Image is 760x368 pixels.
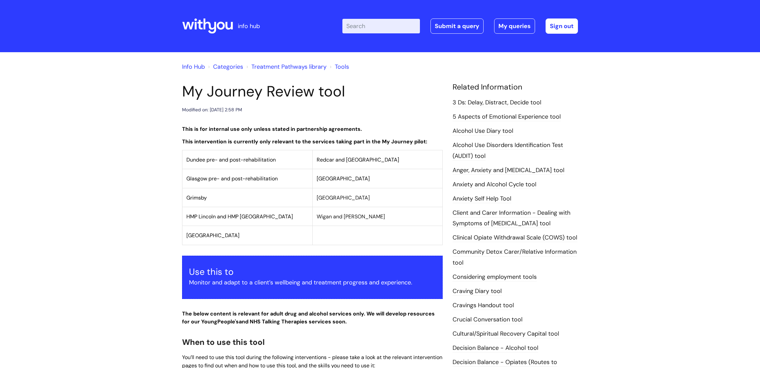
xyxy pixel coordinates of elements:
a: Tools [335,63,349,71]
a: Anxiety Self Help Tool [453,195,511,203]
a: Cravings Handout tool [453,301,514,310]
a: Anger, Anxiety and [MEDICAL_DATA] tool [453,166,564,175]
h3: Use this to [189,267,436,277]
a: Community Detox Carer/Relative Information tool [453,248,577,267]
a: Craving Diary tool [453,287,502,296]
li: Tools [328,61,349,72]
a: Info Hub [182,63,205,71]
span: [GEOGRAPHIC_DATA] [186,232,239,239]
span: [GEOGRAPHIC_DATA] [317,175,370,182]
a: Crucial Conversation tool [453,315,522,324]
input: Search [342,19,420,33]
a: Sign out [546,18,578,34]
span: Glasgow pre- and post-rehabilitation [186,175,278,182]
div: Modified on: [DATE] 2:58 PM [182,106,242,114]
a: Categories [213,63,243,71]
a: Anxiety and Alcohol Cycle tool [453,180,536,189]
span: Wigan and [PERSON_NAME] [317,213,385,220]
a: Treatment Pathways library [251,63,327,71]
a: Cultural/Spiritual Recovery Capital tool [453,330,559,338]
strong: The below content is relevant for adult drug and alcohol services only. We will develop resources... [182,310,435,325]
span: Grimsby [186,194,207,201]
div: | - [342,18,578,34]
span: Redcar and [GEOGRAPHIC_DATA] [317,156,399,163]
a: Decision Balance - Alcohol tool [453,344,538,352]
strong: This is for internal use only unless stated in partnership agreements. [182,126,362,132]
li: Treatment Pathways library [245,61,327,72]
p: Monitor and adapt to a client’s wellbeing and treatment progress and experience. [189,277,436,288]
a: My queries [494,18,535,34]
a: 5 Aspects of Emotional Experience tool [453,113,561,121]
a: Alcohol Use Disorders Identification Test (AUDIT) tool [453,141,563,160]
h1: My Journey Review tool [182,83,443,100]
strong: This intervention is currently only relevant to the services taking part in the My Journey pilot: [182,138,427,145]
span: Dundee pre- and post-rehabilitation [186,156,276,163]
h4: Related Information [453,83,578,92]
li: Solution home [206,61,243,72]
span: [GEOGRAPHIC_DATA] [317,194,370,201]
span: HMP Lincoln and HMP [GEOGRAPHIC_DATA] [186,213,293,220]
strong: People's [217,318,239,325]
span: When to use this tool [182,337,265,347]
p: info hub [238,21,260,31]
a: Considering employment tools [453,273,537,281]
a: Clinical Opiate Withdrawal Scale (COWS) tool [453,234,577,242]
a: Submit a query [430,18,484,34]
a: 3 Ds: Delay, Distract, Decide tool [453,98,541,107]
a: Client and Carer Information - Dealing with Symptoms of [MEDICAL_DATA] tool [453,209,570,228]
a: Alcohol Use Diary tool [453,127,513,135]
